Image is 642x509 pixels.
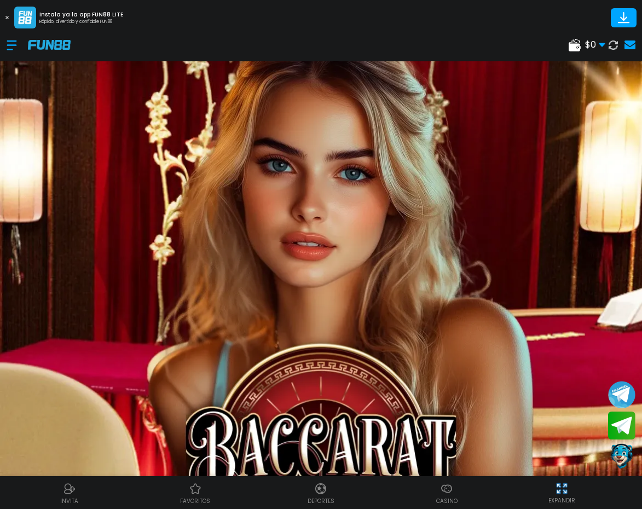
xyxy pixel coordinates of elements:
[308,497,334,505] p: Deportes
[39,10,123,19] p: Instala ya la app FUN88 LITE
[585,38,605,51] span: $ 0
[28,40,71,49] img: Company Logo
[14,7,36,28] img: App Logo
[314,482,327,495] img: Deportes
[189,482,202,495] img: Casino Favoritos
[132,481,258,505] a: Casino FavoritosCasino Favoritosfavoritos
[180,497,210,505] p: favoritos
[436,497,458,505] p: Casino
[7,481,132,505] a: ReferralReferralINVITA
[608,412,635,440] button: Join telegram
[39,19,123,25] p: Rápido, divertido y confiable FUN88
[440,482,453,495] img: Casino
[548,496,575,505] p: EXPANDIR
[384,481,510,505] a: CasinoCasinoCasino
[608,442,635,471] button: Contact customer service
[258,481,384,505] a: DeportesDeportesDeportes
[60,497,78,505] p: INVITA
[555,482,569,495] img: hide
[63,482,76,495] img: Referral
[608,380,635,409] button: Join telegram channel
